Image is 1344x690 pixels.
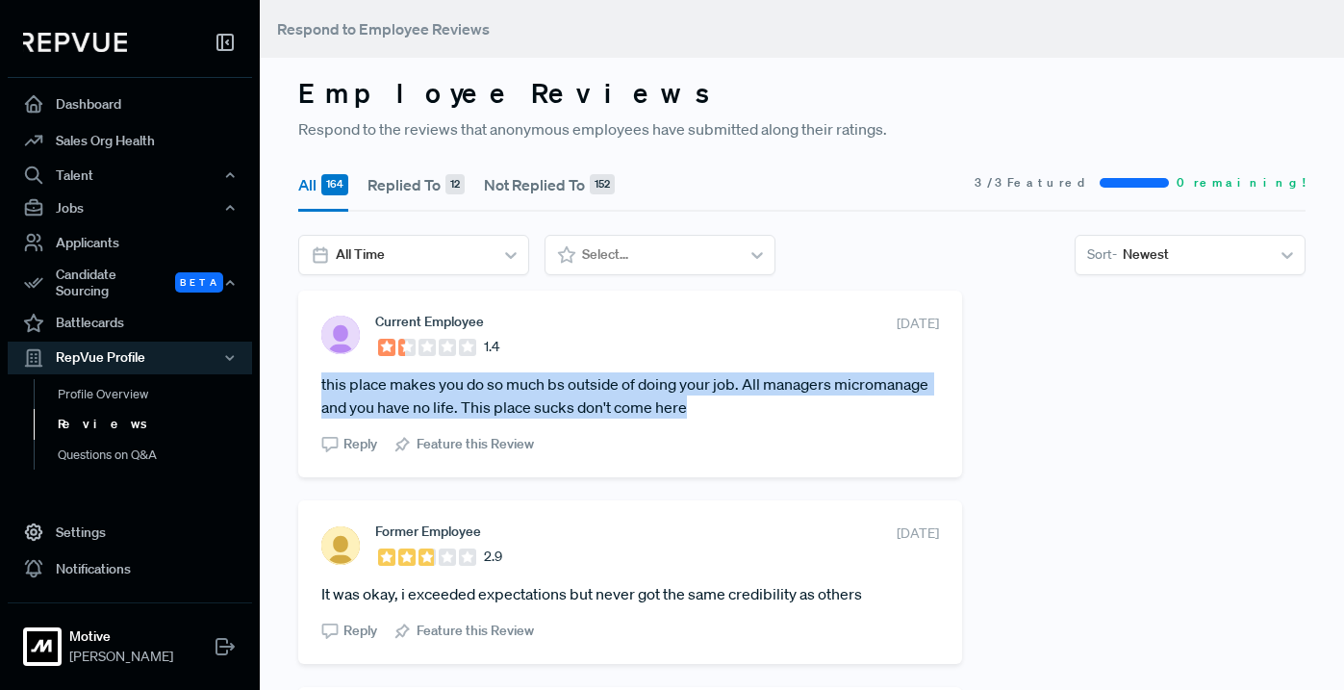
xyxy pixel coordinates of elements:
[375,314,484,329] span: Current Employee
[69,647,173,667] span: [PERSON_NAME]
[368,158,465,212] button: Replied To 12
[8,514,252,550] a: Settings
[321,174,348,195] div: 164
[23,33,127,52] img: RepVue
[321,582,939,605] article: It was okay, i exceeded expectations but never got the same credibility as others
[34,409,278,440] a: Reviews
[8,192,252,224] button: Jobs
[34,379,278,410] a: Profile Overview
[1087,244,1117,265] span: Sort -
[343,621,377,641] span: Reply
[8,261,252,305] button: Candidate Sourcing Beta
[484,547,502,567] span: 2.9
[8,224,252,261] a: Applicants
[417,434,534,454] span: Feature this Review
[8,159,252,192] button: Talent
[277,19,490,38] span: Respond to Employee Reviews
[417,621,534,641] span: Feature this Review
[8,86,252,122] a: Dashboard
[8,305,252,342] a: Battlecards
[897,314,939,334] span: [DATE]
[298,117,1306,141] p: Respond to the reviews that anonymous employees have submitted along their ratings.
[975,174,1092,192] span: 3 / 3 Featured
[34,440,278,471] a: Questions on Q&A
[8,550,252,587] a: Notifications
[445,174,465,195] div: 12
[8,122,252,159] a: Sales Org Health
[175,272,223,293] span: Beta
[298,158,348,212] button: All 164
[590,174,615,195] div: 152
[484,158,615,212] button: Not Replied To 152
[298,77,1306,110] h3: Employee Reviews
[321,372,939,419] article: this place makes you do so much bs outside of doing your job. All managers micromanage and you ha...
[8,602,252,675] a: MotiveMotive[PERSON_NAME]
[69,626,173,647] strong: Motive
[343,434,377,454] span: Reply
[1177,174,1306,192] span: 0 remaining!
[8,342,252,374] button: RepVue Profile
[8,261,252,305] div: Candidate Sourcing
[375,524,481,539] span: Former Employee
[897,524,939,544] span: [DATE]
[484,337,499,357] span: 1.4
[27,631,58,662] img: Motive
